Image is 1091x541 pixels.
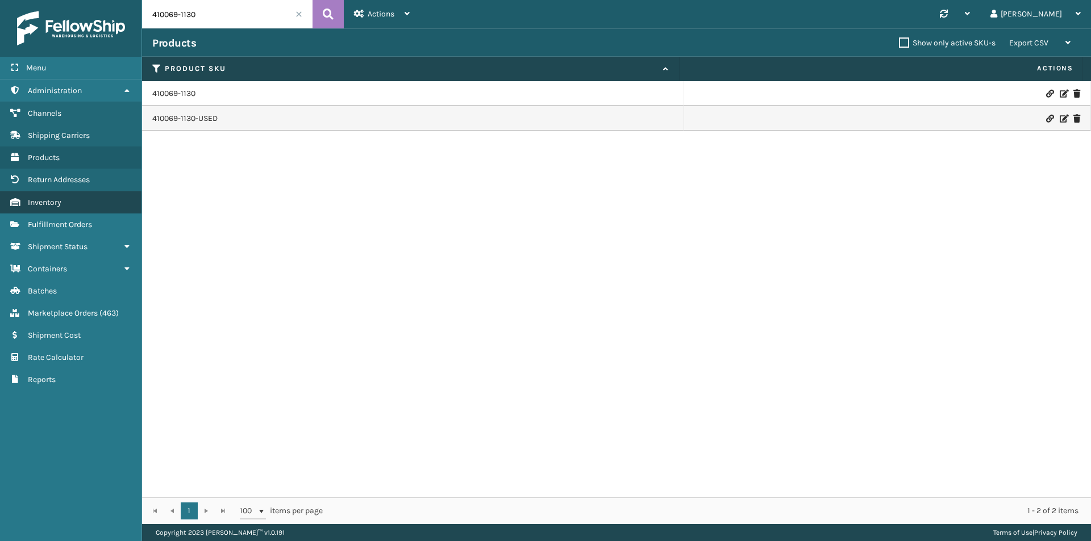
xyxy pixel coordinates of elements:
[28,286,57,296] span: Batches
[1034,529,1077,536] a: Privacy Policy
[181,502,198,519] a: 1
[1046,115,1053,123] i: Link Product
[26,63,46,73] span: Menu
[1073,115,1080,123] i: Delete
[99,308,119,318] span: ( 463 )
[17,11,125,45] img: logo
[28,175,90,184] span: Return Addresses
[993,524,1077,541] div: |
[368,9,394,19] span: Actions
[28,308,98,318] span: Marketplace Orders
[28,353,84,362] span: Rate Calculator
[28,198,61,207] span: Inventory
[339,505,1078,517] div: 1 - 2 of 2 items
[1009,38,1048,48] span: Export CSV
[1060,115,1067,123] i: Edit
[28,220,92,229] span: Fulfillment Orders
[28,264,67,274] span: Containers
[240,505,257,517] span: 100
[28,242,88,251] span: Shipment Status
[152,88,195,99] a: 410069-1130
[683,59,1080,78] span: Actions
[28,108,61,118] span: Channels
[152,113,218,124] a: 410069-1130-USED
[1060,90,1067,98] i: Edit
[156,524,285,541] p: Copyright 2023 [PERSON_NAME]™ v 1.0.191
[28,86,82,95] span: Administration
[240,502,323,519] span: items per page
[152,36,196,50] h3: Products
[993,529,1032,536] a: Terms of Use
[1073,90,1080,98] i: Delete
[28,153,60,162] span: Products
[28,131,90,140] span: Shipping Carriers
[899,38,996,48] label: Show only active SKU-s
[165,64,657,74] label: Product SKU
[28,375,56,384] span: Reports
[1046,90,1053,98] i: Link Product
[28,330,81,340] span: Shipment Cost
